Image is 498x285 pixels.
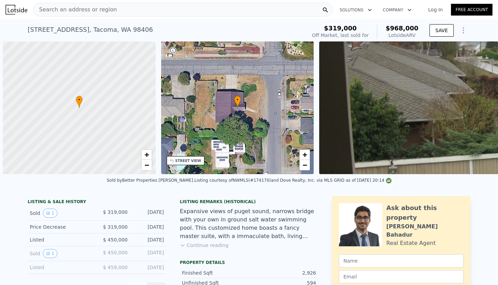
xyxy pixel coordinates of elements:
[133,209,164,218] div: [DATE]
[103,237,128,243] span: $ 450,000
[303,161,307,169] span: −
[133,236,164,243] div: [DATE]
[103,224,128,230] span: $ 319,000
[103,209,128,215] span: $ 319,000
[30,236,91,243] div: Listed
[456,23,470,37] button: Show Options
[182,269,249,276] div: Finished Sqft
[234,97,241,103] span: •
[43,209,57,218] button: View historical data
[339,270,463,283] input: Email
[28,25,153,35] div: [STREET_ADDRESS] , Tacoma , WA 98406
[386,239,436,247] div: Real Estate Agent
[334,4,377,16] button: Solutions
[299,160,310,170] a: Zoom out
[430,24,454,37] button: SAVE
[180,199,318,205] div: Listing Remarks (Historical)
[76,96,83,108] div: •
[144,150,149,159] span: +
[324,25,357,32] span: $319,000
[76,97,83,103] span: •
[386,32,418,39] div: Lotside ARV
[107,178,195,183] div: Sold by Better Properties [PERSON_NAME] .
[249,269,316,276] div: 2,926
[141,150,152,160] a: Zoom in
[299,150,310,160] a: Zoom in
[377,4,417,16] button: Company
[133,264,164,271] div: [DATE]
[30,209,91,218] div: Sold
[180,260,318,265] div: Property details
[451,4,492,16] a: Free Account
[303,150,307,159] span: +
[386,203,463,222] div: Ask about this property
[30,249,91,258] div: Sold
[28,199,166,206] div: LISTING & SALE HISTORY
[386,222,463,239] div: [PERSON_NAME] Bahadur
[180,207,318,240] div: Expansive views of puget sound, narrows bridge with your own in ground salt water swimming pool. ...
[386,178,391,183] img: NWMLS Logo
[144,161,149,169] span: −
[34,6,117,14] span: Search an address or region
[30,224,91,230] div: Price Decrease
[141,160,152,170] a: Zoom out
[339,254,463,267] input: Name
[194,178,391,183] div: Listing courtesy of NWMLS (#174170) and Dove Realty, Inc. via MLS GRID as of [DATE] 20:14
[103,265,128,270] span: $ 459,000
[312,32,369,39] div: Off Market, last sold for
[30,264,91,271] div: Listed
[133,249,164,258] div: [DATE]
[43,249,57,258] button: View historical data
[180,242,229,249] button: Continue reading
[175,158,201,163] div: STREET VIEW
[6,5,27,15] img: Lotside
[234,96,241,108] div: •
[103,250,128,255] span: $ 450,000
[386,25,418,32] span: $968,000
[133,224,164,230] div: [DATE]
[420,6,451,13] a: Log In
